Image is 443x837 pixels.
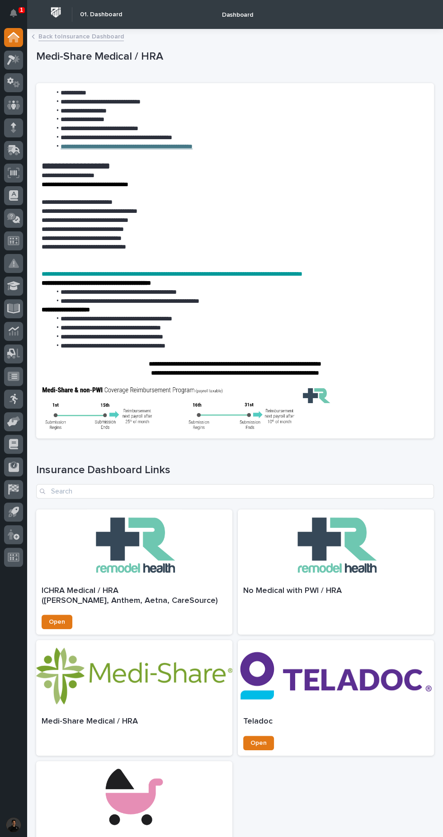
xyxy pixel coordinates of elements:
[42,586,227,606] p: ICHRA Medical / HRA ([PERSON_NAME], Anthem, Aetna, CareSource)
[250,740,267,746] span: Open
[36,509,232,635] a: ICHRA Medical / HRA ([PERSON_NAME], Anthem, Aetna, CareSource)Open
[36,484,434,498] input: Search
[36,640,232,756] a: Medi-Share Medical / HRA
[4,4,23,23] button: Notifications
[4,815,23,834] button: users-avatar
[49,619,65,625] span: Open
[11,9,23,24] div: Notifications1
[20,7,23,13] p: 1
[38,31,124,41] a: Back toInsurance Dashboard
[243,736,274,750] a: Open
[243,717,429,727] p: Teladoc
[238,640,434,756] a: TeladocOpen
[80,11,122,19] h2: 01. Dashboard
[47,4,64,21] img: Workspace Logo
[36,464,434,477] h1: Insurance Dashboard Links
[42,615,72,629] a: Open
[238,509,434,635] a: No Medical with PWI / HRA
[36,50,430,63] p: Medi-Share Medical / HRA
[243,586,429,596] p: No Medical with PWI / HRA
[42,717,227,727] p: Medi-Share Medical / HRA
